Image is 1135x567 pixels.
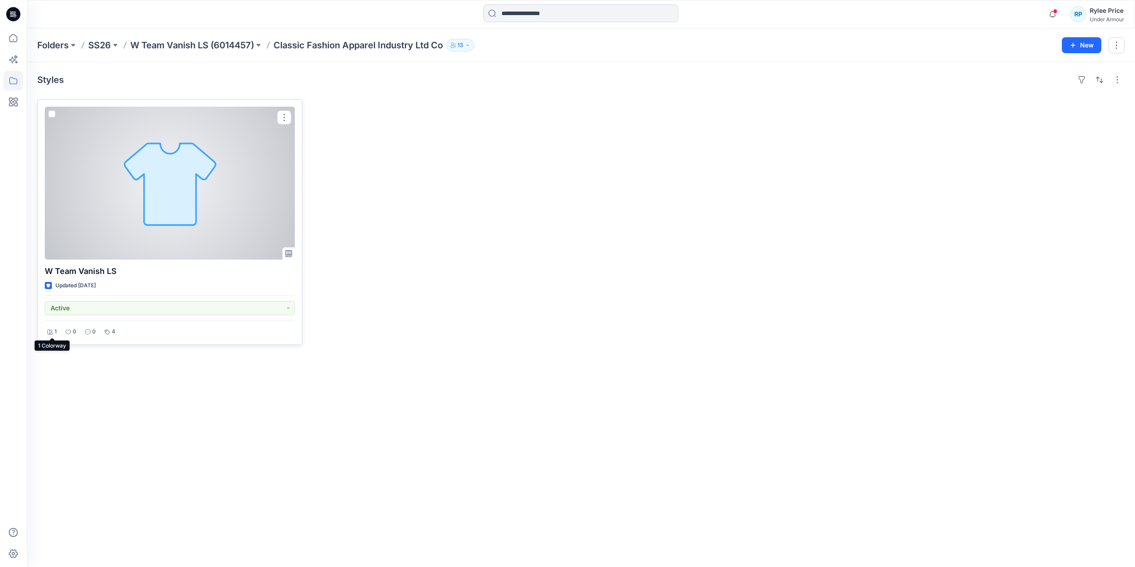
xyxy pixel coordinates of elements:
[112,327,115,336] p: 4
[1090,16,1124,23] div: Under Armour
[1062,37,1101,53] button: New
[55,281,96,290] p: Updated [DATE]
[37,74,64,85] h4: Styles
[55,327,57,336] p: 1
[1090,5,1124,16] div: Rylee Price
[130,39,254,51] a: W Team Vanish LS (6014457)
[73,327,76,336] p: 0
[88,39,111,51] a: SS26
[45,265,295,278] p: W Team Vanish LS
[1070,6,1086,22] div: RP
[446,39,474,51] button: 13
[92,327,96,336] p: 0
[458,40,463,50] p: 13
[45,107,295,260] a: W Team Vanish LS
[37,39,69,51] a: Folders
[274,39,443,51] p: Classic Fashion Apparel Industry Ltd Co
